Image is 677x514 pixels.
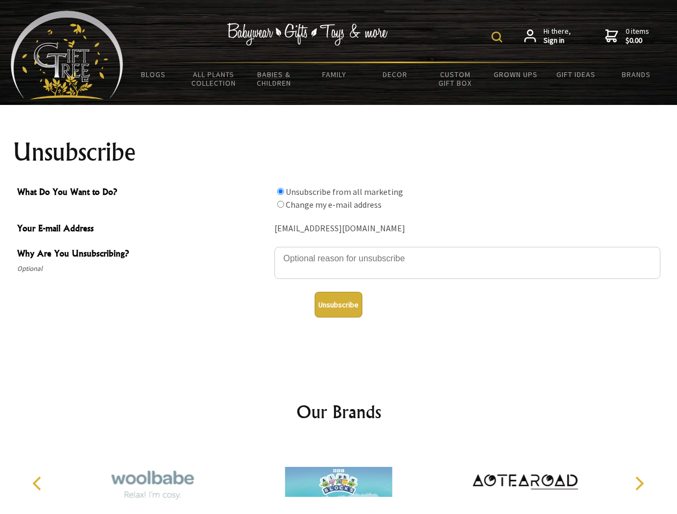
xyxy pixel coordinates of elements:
input: What Do You Want to Do? [277,188,284,195]
span: Hi there, [544,27,571,46]
button: Previous [27,472,50,495]
span: What Do You Want to Do? [17,185,269,201]
span: Why Are You Unsubscribing? [17,247,269,262]
h1: Unsubscribe [13,139,665,165]
div: [EMAIL_ADDRESS][DOMAIN_NAME] [274,221,660,237]
a: Babies & Children [244,63,304,94]
span: 0 items [626,26,649,46]
img: Babywear - Gifts - Toys & more [227,23,388,46]
textarea: Why Are You Unsubscribing? [274,247,660,279]
a: Gift Ideas [546,63,606,86]
a: Brands [606,63,667,86]
img: Babyware - Gifts - Toys and more... [11,11,123,100]
h2: Our Brands [21,399,656,425]
label: Change my e-mail address [286,199,382,210]
a: BLOGS [123,63,184,86]
span: Your E-mail Address [17,222,269,237]
a: Custom Gift Box [425,63,486,94]
img: product search [492,32,502,42]
strong: $0.00 [626,36,649,46]
a: Hi there,Sign in [524,27,571,46]
button: Unsubscribe [315,292,362,318]
a: All Plants Collection [184,63,244,94]
a: 0 items$0.00 [605,27,649,46]
strong: Sign in [544,36,571,46]
a: Grown Ups [485,63,546,86]
button: Next [627,472,651,495]
a: Decor [364,63,425,86]
span: Optional [17,262,269,275]
a: Family [304,63,365,86]
input: What Do You Want to Do? [277,201,284,208]
label: Unsubscribe from all marketing [286,186,403,197]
